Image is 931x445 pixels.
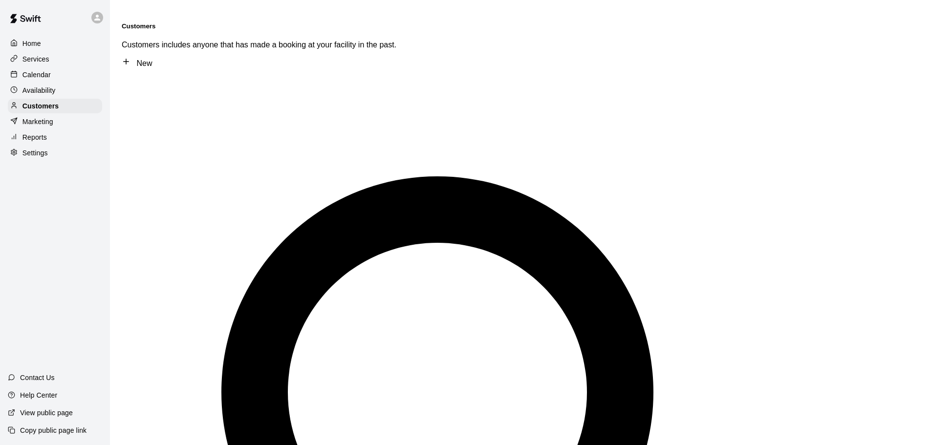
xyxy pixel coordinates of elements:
[22,148,48,158] p: Settings
[22,39,41,48] p: Home
[8,130,102,145] a: Reports
[8,36,102,51] a: Home
[20,390,57,400] p: Help Center
[122,59,152,67] a: New
[122,22,919,30] h5: Customers
[8,146,102,160] a: Settings
[8,83,102,98] a: Availability
[8,52,102,66] a: Services
[22,85,56,95] p: Availability
[8,67,102,82] a: Calendar
[20,408,73,418] p: View public page
[22,117,53,127] p: Marketing
[22,70,51,80] p: Calendar
[20,425,87,435] p: Copy public page link
[8,99,102,113] a: Customers
[122,41,919,49] p: Customers includes anyone that has made a booking at your facility in the past.
[22,54,49,64] p: Services
[8,114,102,129] a: Marketing
[22,132,47,142] p: Reports
[22,101,59,111] p: Customers
[20,373,55,382] p: Contact Us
